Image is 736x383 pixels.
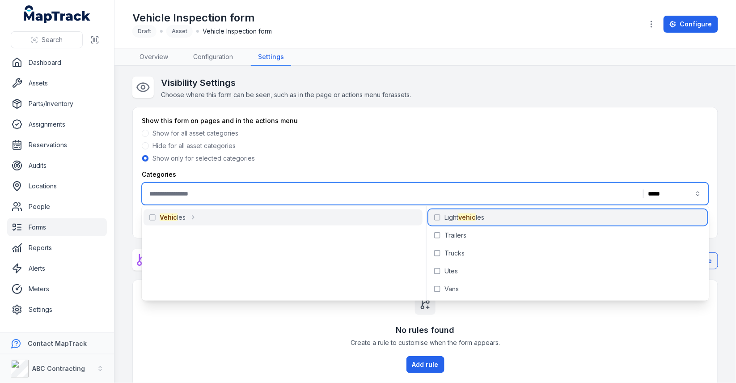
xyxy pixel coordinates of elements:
[7,95,107,113] a: Parts/Inventory
[251,49,291,66] a: Settings
[32,365,85,372] strong: ABC Contracting
[7,74,107,92] a: Assets
[351,338,500,347] span: Create a rule to customise when the form appears.
[444,285,459,294] span: Vans
[444,267,458,276] span: Utes
[7,239,107,257] a: Reports
[7,177,107,195] a: Locations
[142,116,298,125] label: Show this form on pages and in the actions menu
[11,31,83,48] button: Search
[186,49,240,66] a: Configuration
[7,301,107,319] a: Settings
[7,54,107,72] a: Dashboard
[7,198,107,216] a: People
[161,91,411,98] span: Choose where this form can be seen, such as in the page or actions menu for assets .
[132,49,175,66] a: Overview
[396,324,455,336] h3: No rules found
[7,157,107,174] a: Audits
[161,77,411,89] h2: Visibility Settings
[444,213,484,222] span: Light les
[42,35,63,44] span: Search
[28,340,87,347] strong: Contact MapTrack
[7,260,107,277] a: Alerts
[152,141,236,150] label: Hide for all asset categories
[152,129,238,138] label: Show for all asset categories
[160,213,186,222] span: les
[664,16,718,33] a: Configure
[7,136,107,154] a: Reservations
[132,25,157,38] div: Draft
[160,213,178,221] span: Vehic
[142,170,176,179] label: Categories
[7,218,107,236] a: Forms
[406,356,444,373] button: Add rule
[7,115,107,133] a: Assignments
[152,154,255,163] label: Show only for selected categories
[458,213,476,221] span: vehic
[7,280,107,298] a: Meters
[24,5,91,23] a: MapTrack
[444,249,465,258] span: Trucks
[132,11,272,25] h1: Vehicle Inspection form
[203,27,272,36] span: Vehicle Inspection form
[444,231,466,240] span: Trailers
[166,25,193,38] div: Asset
